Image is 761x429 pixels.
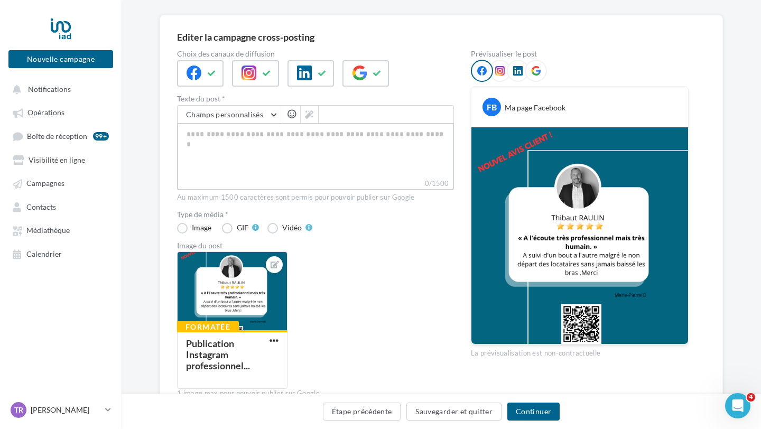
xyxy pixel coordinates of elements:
[29,155,85,164] span: Visibilité en ligne
[406,403,502,421] button: Sauvegarder et quitter
[177,50,454,58] label: Choix des canaux de diffusion
[323,403,401,421] button: Étape précédente
[14,405,23,415] span: TR
[6,126,115,146] a: Boîte de réception99+
[6,197,115,216] a: Contacts
[93,132,109,141] div: 99+
[26,202,56,211] span: Contacts
[6,79,111,98] button: Notifications
[177,321,239,333] div: Formatée
[186,338,250,371] div: Publication Instagram professionnel...
[177,211,454,218] label: Type de média *
[725,393,750,418] iframe: Intercom live chat
[471,344,689,358] div: La prévisualisation est non-contractuelle
[177,178,454,190] label: 0/1500
[186,110,263,119] span: Champs personnalisés
[6,244,115,263] a: Calendrier
[27,108,64,117] span: Opérations
[6,173,115,192] a: Campagnes
[6,220,115,239] a: Médiathèque
[747,393,755,402] span: 4
[26,249,62,258] span: Calendrier
[505,102,565,113] div: Ma page Facebook
[237,224,248,231] div: GIF
[177,193,454,202] div: Au maximum 1500 caractères sont permis pour pouvoir publier sur Google
[26,179,64,188] span: Campagnes
[6,150,115,169] a: Visibilité en ligne
[192,224,211,231] div: Image
[8,50,113,68] button: Nouvelle campagne
[28,85,71,94] span: Notifications
[177,95,454,102] label: Texte du post *
[471,50,689,58] div: Prévisualiser le post
[8,400,113,420] a: TR [PERSON_NAME]
[282,224,302,231] div: Vidéo
[178,106,283,124] button: Champs personnalisés
[177,32,314,42] div: Editer la campagne cross-posting
[177,389,454,398] div: 1 image max pour pouvoir publier sur Google
[482,98,501,116] div: FB
[507,403,560,421] button: Continuer
[31,405,101,415] p: [PERSON_NAME]
[26,226,70,235] span: Médiathèque
[177,242,454,249] div: Image du post
[27,132,87,141] span: Boîte de réception
[6,102,115,122] a: Opérations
